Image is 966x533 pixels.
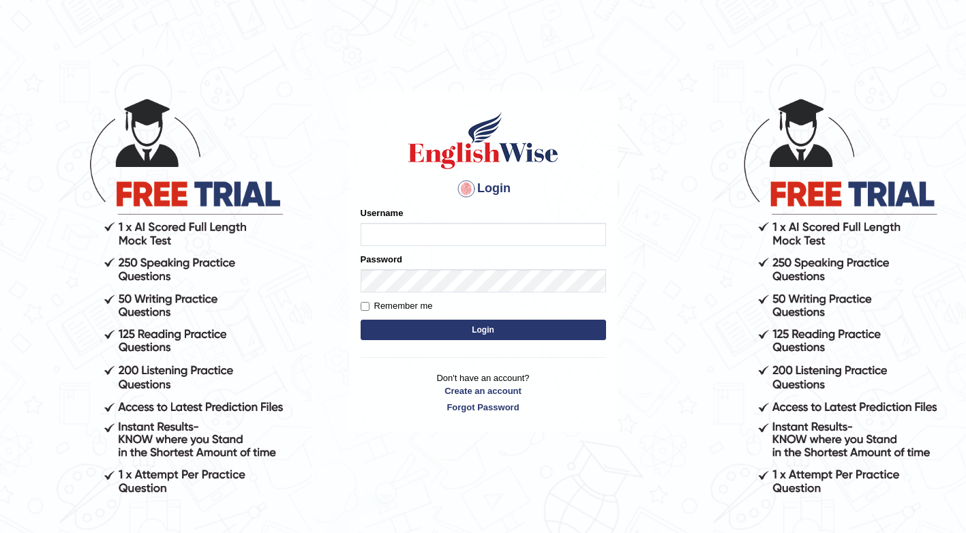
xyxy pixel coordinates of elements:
label: Username [361,207,404,219]
a: Forgot Password [361,401,606,414]
p: Don't have an account? [361,371,606,414]
button: Login [361,320,606,340]
label: Password [361,253,402,266]
input: Remember me [361,302,369,311]
label: Remember me [361,299,433,313]
a: Create an account [361,384,606,397]
h4: Login [361,178,606,200]
img: Logo of English Wise sign in for intelligent practice with AI [406,110,561,171]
